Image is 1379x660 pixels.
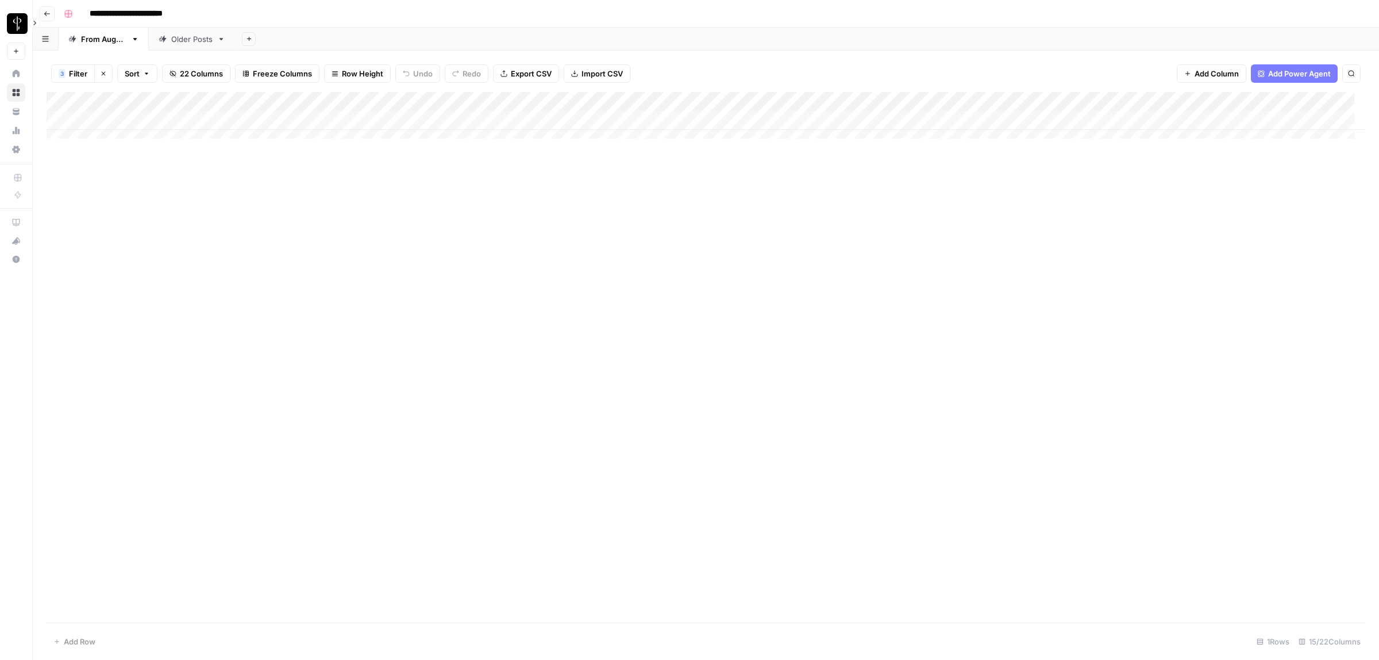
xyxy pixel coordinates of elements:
[59,28,149,51] a: From [DATE]
[1294,632,1365,651] div: 15/22 Columns
[324,64,391,83] button: Row Height
[59,69,66,78] div: 3
[171,33,213,45] div: Older Posts
[7,83,25,102] a: Browse
[342,68,383,79] span: Row Height
[1177,64,1246,83] button: Add Column
[7,250,25,268] button: Help + Support
[511,68,552,79] span: Export CSV
[125,68,140,79] span: Sort
[7,140,25,159] a: Settings
[117,64,157,83] button: Sort
[7,64,25,83] a: Home
[564,64,630,83] button: Import CSV
[1252,632,1294,651] div: 1 Rows
[7,121,25,140] a: Usage
[7,232,25,250] div: What's new?
[7,213,25,232] a: AirOps Academy
[180,68,223,79] span: 22 Columns
[64,636,95,647] span: Add Row
[253,68,312,79] span: Freeze Columns
[60,69,64,78] span: 3
[395,64,440,83] button: Undo
[1251,64,1338,83] button: Add Power Agent
[7,232,25,250] button: What's new?
[235,64,319,83] button: Freeze Columns
[445,64,488,83] button: Redo
[162,64,230,83] button: 22 Columns
[149,28,235,51] a: Older Posts
[1268,68,1331,79] span: Add Power Agent
[493,64,559,83] button: Export CSV
[7,9,25,38] button: Workspace: LP Production Workloads
[51,64,94,83] button: 3Filter
[581,68,623,79] span: Import CSV
[47,632,102,651] button: Add Row
[69,68,87,79] span: Filter
[81,33,126,45] div: From [DATE]
[1195,68,1239,79] span: Add Column
[463,68,481,79] span: Redo
[7,13,28,34] img: LP Production Workloads Logo
[413,68,433,79] span: Undo
[7,102,25,121] a: Your Data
